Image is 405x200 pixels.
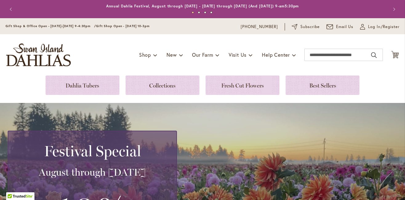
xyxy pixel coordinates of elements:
[300,24,320,30] span: Subscribe
[336,24,354,30] span: Email Us
[166,51,177,58] span: New
[192,11,194,14] button: 1 of 4
[210,11,212,14] button: 4 of 4
[262,51,290,58] span: Help Center
[139,51,151,58] span: Shop
[6,24,96,28] span: Gift Shop & Office Open - [DATE]-[DATE] 9-4:30pm /
[6,43,71,66] a: store logo
[229,51,247,58] span: Visit Us
[6,3,18,15] button: Previous
[16,166,169,178] h3: August through [DATE]
[327,24,354,30] a: Email Us
[198,11,200,14] button: 2 of 4
[192,51,213,58] span: Our Farm
[241,24,278,30] a: [PHONE_NUMBER]
[204,11,206,14] button: 3 of 4
[16,142,169,160] h2: Festival Special
[106,4,299,8] a: Annual Dahlia Festival, August through [DATE] - [DATE] through [DATE] (And [DATE]) 9-am5:30pm
[292,24,320,30] a: Subscribe
[96,24,150,28] span: Gift Shop Open - [DATE] 10-3pm
[387,3,399,15] button: Next
[368,24,399,30] span: Log In/Register
[360,24,399,30] a: Log In/Register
